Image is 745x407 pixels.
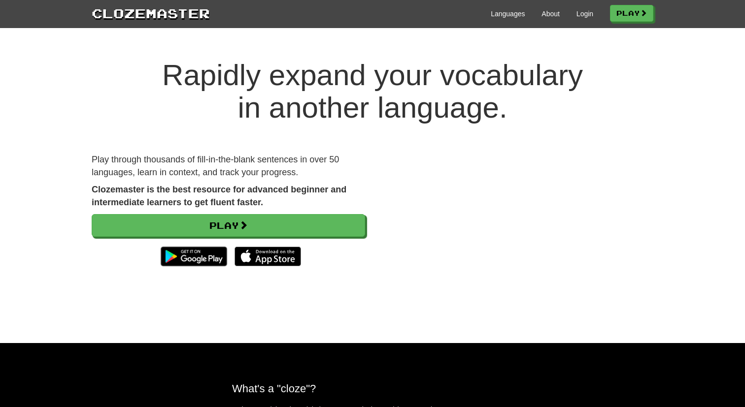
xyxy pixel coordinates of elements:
a: About [542,9,560,19]
a: Login [576,9,593,19]
p: Play through thousands of fill-in-the-blank sentences in over 50 languages, learn in context, and... [92,154,365,179]
strong: Clozemaster is the best resource for advanced beginner and intermediate learners to get fluent fa... [92,185,346,207]
a: Languages [491,9,525,19]
h2: What's a "cloze"? [232,382,513,395]
a: Clozemaster [92,4,210,22]
img: Download_on_the_App_Store_Badge_US-UK_135x40-25178aeef6eb6b83b96f5f2d004eda3bffbb37122de64afbaef7... [235,247,301,266]
a: Play [610,5,653,22]
img: Get it on Google Play [156,242,232,271]
a: Play [92,214,365,237]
